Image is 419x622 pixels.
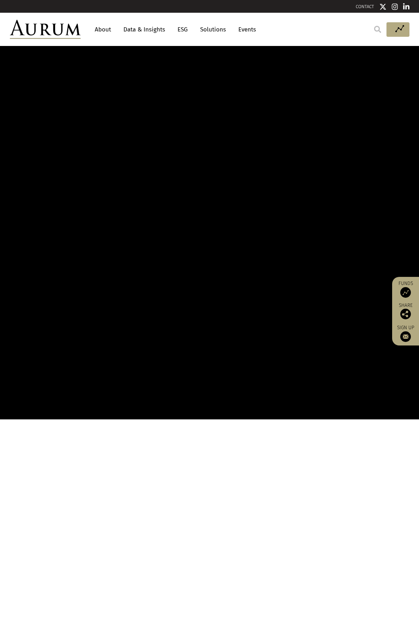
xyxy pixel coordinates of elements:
[392,3,398,10] img: Instagram icon
[197,23,229,36] a: Solutions
[356,4,374,9] a: CONTACT
[396,280,415,298] a: Funds
[400,287,411,298] img: Access Funds
[10,20,81,39] img: Aurum
[374,26,381,33] img: search.svg
[91,23,115,36] a: About
[396,325,415,342] a: Sign up
[235,23,256,36] a: Events
[120,23,169,36] a: Data & Insights
[400,309,411,319] img: Share this post
[379,3,386,10] img: Twitter icon
[400,331,411,342] img: Sign up to our newsletter
[403,3,409,10] img: Linkedin icon
[396,303,415,319] div: Share
[174,23,191,36] a: ESG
